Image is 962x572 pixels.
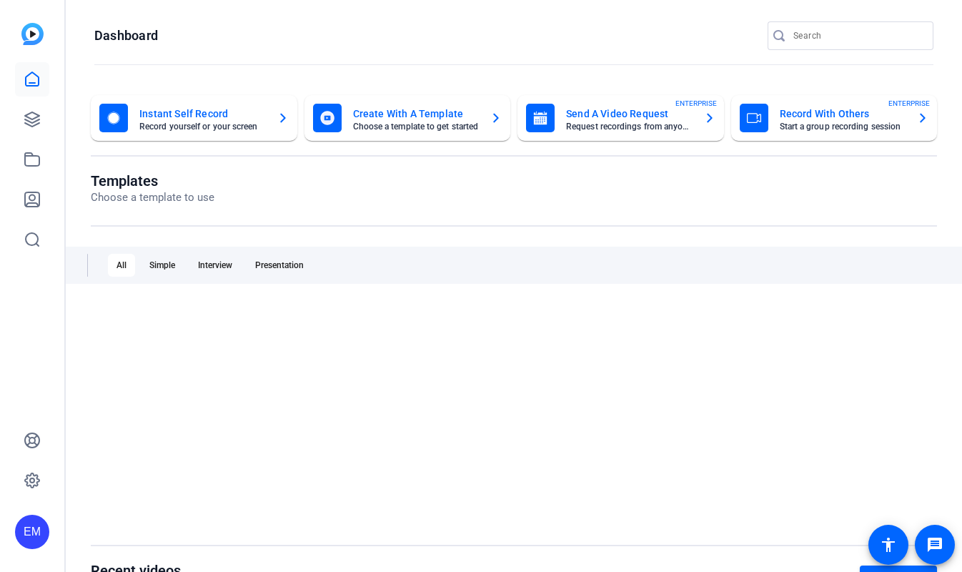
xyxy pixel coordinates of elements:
[731,95,938,141] button: Record With OthersStart a group recording sessionENTERPRISE
[780,105,906,122] mat-card-title: Record With Others
[189,254,241,277] div: Interview
[21,23,44,45] img: blue-gradient.svg
[675,98,717,109] span: ENTERPRISE
[780,122,906,131] mat-card-subtitle: Start a group recording session
[353,105,480,122] mat-card-title: Create With A Template
[880,536,897,553] mat-icon: accessibility
[91,189,214,206] p: Choose a template to use
[91,172,214,189] h1: Templates
[353,122,480,131] mat-card-subtitle: Choose a template to get started
[888,98,930,109] span: ENTERPRISE
[15,515,49,549] div: EM
[517,95,724,141] button: Send A Video RequestRequest recordings from anyone, anywhereENTERPRISE
[91,95,297,141] button: Instant Self RecordRecord yourself or your screen
[566,122,693,131] mat-card-subtitle: Request recordings from anyone, anywhere
[304,95,511,141] button: Create With A TemplateChoose a template to get started
[139,122,266,131] mat-card-subtitle: Record yourself or your screen
[141,254,184,277] div: Simple
[926,536,943,553] mat-icon: message
[793,27,922,44] input: Search
[566,105,693,122] mat-card-title: Send A Video Request
[139,105,266,122] mat-card-title: Instant Self Record
[108,254,135,277] div: All
[94,27,158,44] h1: Dashboard
[247,254,312,277] div: Presentation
